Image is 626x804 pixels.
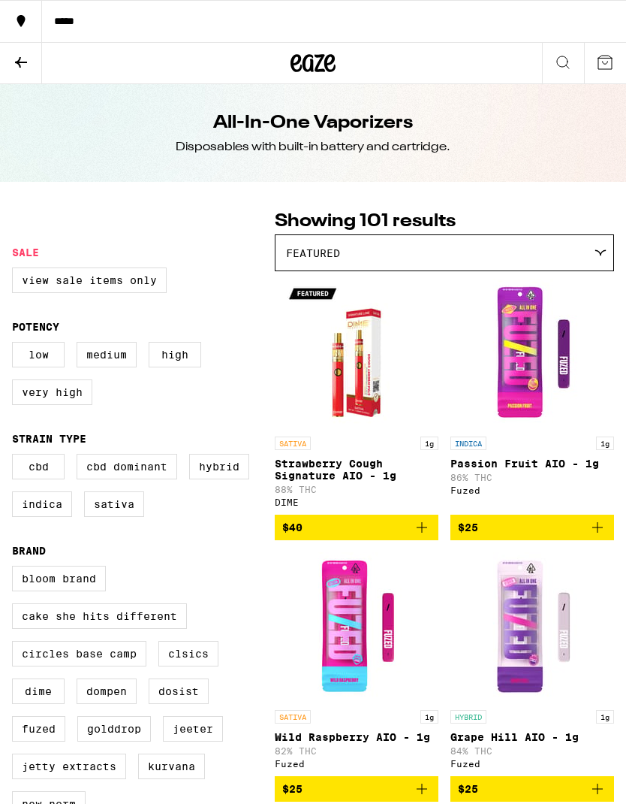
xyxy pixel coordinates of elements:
a: Open page for Wild Raspberry AIO - 1g from Fuzed [275,552,438,776]
p: 1g [596,710,614,724]
legend: Brand [12,545,46,557]
div: Fuzed [275,759,438,769]
button: Add to bag [275,515,438,540]
p: SATIVA [275,437,311,450]
img: DIME - Strawberry Cough Signature AIO - 1g [281,279,432,429]
p: HYBRID [450,710,486,724]
label: Kurvana [138,754,205,779]
button: Add to bag [450,515,614,540]
label: Low [12,342,65,367]
a: Open page for Grape Hill AIO - 1g from Fuzed [450,552,614,776]
label: CLSICS [158,641,218,666]
label: Circles Base Camp [12,641,146,666]
label: View Sale Items Only [12,267,167,293]
label: Indica [12,491,72,517]
div: DIME [275,497,438,507]
p: SATIVA [275,710,311,724]
img: Fuzed - Grape Hill AIO - 1g [457,552,607,703]
div: Disposables with built-in battery and cartridge. [176,139,450,156]
label: Sativa [84,491,144,517]
p: 84% THC [450,746,614,756]
img: Fuzed - Passion Fruit AIO - 1g [457,279,607,429]
p: 86% THC [450,473,614,482]
button: Add to bag [450,776,614,802]
label: CBD [12,454,65,479]
p: Grape Hill AIO - 1g [450,731,614,743]
p: Showing 101 results [275,209,614,234]
p: 88% THC [275,485,438,494]
label: High [149,342,201,367]
span: $25 [458,521,478,533]
a: Open page for Passion Fruit AIO - 1g from Fuzed [450,279,614,515]
label: Jetty Extracts [12,754,126,779]
label: Fuzed [12,716,65,742]
p: 82% THC [275,746,438,756]
label: CBD Dominant [77,454,177,479]
span: Featured [286,247,340,259]
legend: Strain Type [12,433,86,445]
label: Cake She Hits Different [12,603,187,629]
span: $40 [282,521,302,533]
h1: All-In-One Vaporizers [213,110,413,136]
a: Open page for Strawberry Cough Signature AIO - 1g from DIME [275,279,438,515]
span: $25 [282,783,302,795]
label: GoldDrop [77,716,151,742]
label: Dompen [77,679,137,704]
p: 1g [420,710,438,724]
img: Fuzed - Wild Raspberry AIO - 1g [281,552,432,703]
label: Medium [77,342,137,367]
span: $25 [458,783,478,795]
p: Strawberry Cough Signature AIO - 1g [275,458,438,482]
label: Jeeter [163,716,223,742]
legend: Sale [12,246,39,258]
label: Dosist [149,679,209,704]
label: DIME [12,679,65,704]
button: Add to bag [275,776,438,802]
p: 1g [596,437,614,450]
p: Passion Fruit AIO - 1g [450,458,614,470]
p: INDICA [450,437,486,450]
legend: Potency [12,321,59,333]
div: Fuzed [450,759,614,769]
label: Hybrid [189,454,249,479]
div: Fuzed [450,485,614,495]
label: Bloom Brand [12,566,106,591]
p: Wild Raspberry AIO - 1g [275,731,438,743]
label: Very High [12,379,92,405]
p: 1g [420,437,438,450]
